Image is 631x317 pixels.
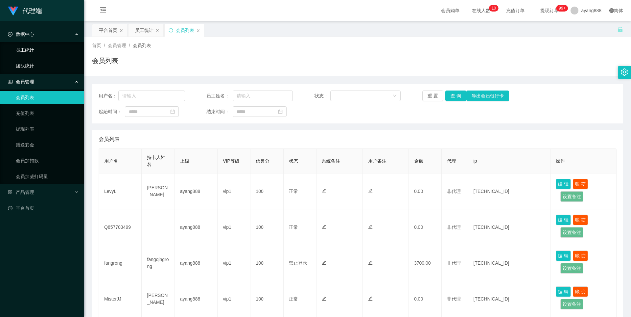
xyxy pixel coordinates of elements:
span: 禁止登录 [289,260,307,266]
span: 在线人数 [469,8,494,13]
button: 编 辑 [556,286,571,297]
i: 图标: table [8,79,12,84]
td: [PERSON_NAME] [142,173,175,209]
span: 持卡人姓名 [147,155,165,167]
button: 账 变 [573,251,588,261]
h1: 会员列表 [92,56,118,66]
span: 正常 [289,225,298,230]
button: 设置备注 [560,227,583,238]
span: 会员列表 [99,135,120,143]
i: 图标: sync [169,28,173,33]
span: 会员管理 [108,43,126,48]
i: 图标: appstore-o [8,190,12,195]
button: 重 置 [422,91,443,101]
p: 0 [494,5,496,12]
td: vip1 [218,173,250,209]
td: [TECHNICAL_ID] [468,245,551,281]
span: 用户名： [99,92,118,99]
span: 用户备注 [368,158,386,164]
i: 图标: close [155,29,159,33]
td: LevyLi [99,173,142,209]
i: 图标: global [609,8,614,13]
td: 0.00 [409,209,442,245]
button: 账 变 [573,215,588,225]
button: 设置备注 [560,263,583,274]
td: 3700.00 [409,245,442,281]
button: 账 变 [573,179,588,189]
td: 100 [250,209,283,245]
div: 会员列表 [176,24,194,37]
i: 图标: close [119,29,123,33]
button: 查 询 [445,91,466,101]
i: 图标: down [393,94,397,98]
button: 编 辑 [556,179,571,189]
td: ayang888 [175,209,218,245]
span: 上级 [180,158,189,164]
td: 100 [250,281,283,317]
td: vip1 [218,245,250,281]
input: 请输入 [233,91,293,101]
span: 金额 [414,158,423,164]
button: 设置备注 [560,299,583,309]
span: 产品管理 [8,190,34,195]
i: 图标: edit [368,260,373,265]
span: 非代理 [447,189,461,194]
a: 团队统计 [16,59,79,72]
td: 100 [250,173,283,209]
span: 会员管理 [8,79,34,84]
span: 起始时间： [99,108,125,115]
i: 图标: edit [322,225,326,229]
a: 赠送彩金 [16,138,79,151]
i: 图标: setting [621,68,628,76]
span: 员工姓名： [206,92,233,99]
span: / [129,43,130,48]
td: ayang888 [175,281,218,317]
sup: 1113 [556,5,568,12]
span: 操作 [556,158,565,164]
sup: 10 [489,5,499,12]
i: 图标: close [196,29,200,33]
i: 图标: edit [322,260,326,265]
span: 数据中心 [8,32,34,37]
td: Q857703499 [99,209,142,245]
td: [PERSON_NAME] [142,281,175,317]
span: ip [474,158,477,164]
h1: 代理端 [22,0,42,21]
button: 编 辑 [556,215,571,225]
button: 设置备注 [560,191,583,202]
input: 请输入 [118,91,185,101]
i: 图标: edit [322,296,326,301]
td: [TECHNICAL_ID] [468,281,551,317]
td: ayang888 [175,245,218,281]
td: 0.00 [409,281,442,317]
span: 状态： [315,92,331,99]
i: 图标: menu-fold [92,0,114,21]
a: 会员加减打码量 [16,170,79,183]
span: 结束时间： [206,108,233,115]
a: 图标: dashboard平台首页 [8,201,79,215]
button: 导出会员银行卡 [466,91,509,101]
div: 员工统计 [135,24,153,37]
td: 100 [250,245,283,281]
i: 图标: calendar [170,109,175,114]
span: 非代理 [447,260,461,266]
span: 代理 [447,158,456,164]
td: [TECHNICAL_ID] [468,209,551,245]
i: 图标: check-circle-o [8,32,12,37]
span: 用户名 [104,158,118,164]
i: 图标: edit [368,225,373,229]
span: 正常 [289,189,298,194]
a: 会员列表 [16,91,79,104]
a: 提现列表 [16,122,79,136]
a: 充值列表 [16,107,79,120]
span: 正常 [289,296,298,302]
a: 员工统计 [16,43,79,57]
span: 会员列表 [133,43,151,48]
td: fangrong [99,245,142,281]
span: 非代理 [447,296,461,302]
div: 平台首页 [99,24,117,37]
button: 编 辑 [556,251,571,261]
span: 非代理 [447,225,461,230]
td: 0.00 [409,173,442,209]
button: 账 变 [573,286,588,297]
